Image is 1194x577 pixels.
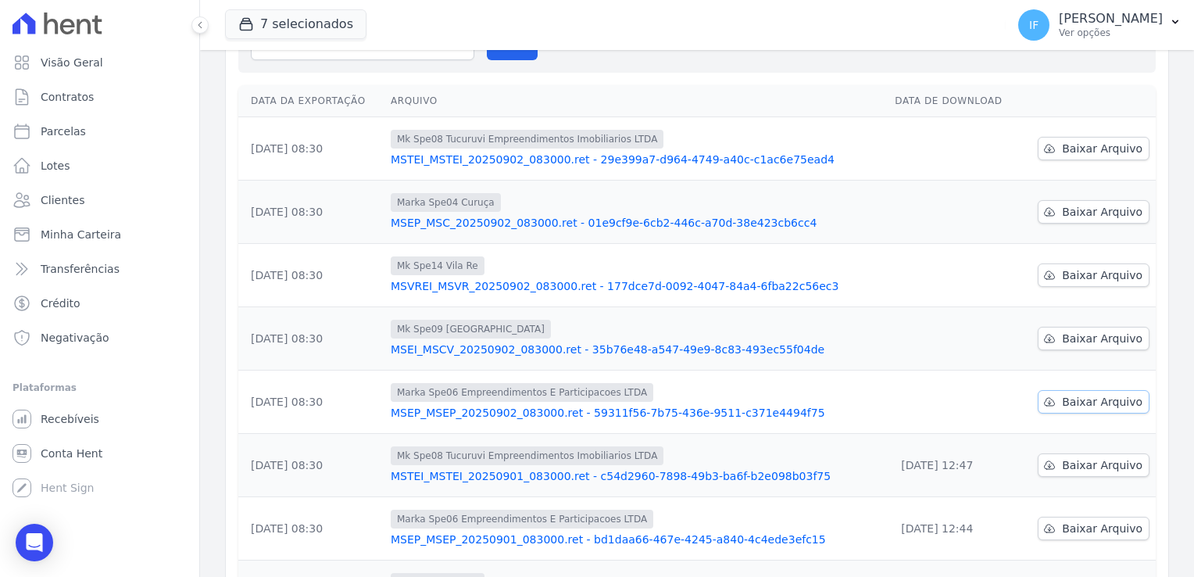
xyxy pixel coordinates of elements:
[238,434,384,497] td: [DATE] 08:30
[391,278,882,294] a: MSVREI_MSVR_20250902_083000.ret - 177dce7d-0092-4047-84a4-6fba22c56ec3
[6,438,193,469] a: Conta Hent
[41,296,80,311] span: Crédito
[1038,200,1149,224] a: Baixar Arquivo
[41,192,84,208] span: Clientes
[391,532,882,547] a: MSEP_MSEP_20250901_083000.ret - bd1daa66-467e-4245-a840-4c4ede3efc15
[41,330,109,346] span: Negativação
[6,219,193,250] a: Minha Carteira
[391,468,882,484] a: MSTEI_MSTEI_20250901_083000.ret - c54d2960-7898-49b3-ba6f-b2e098b03f75
[41,124,86,139] span: Parcelas
[41,411,99,427] span: Recebíveis
[1029,20,1038,30] span: IF
[6,185,193,216] a: Clientes
[41,158,70,174] span: Lotes
[6,47,193,78] a: Visão Geral
[888,85,1020,117] th: Data de Download
[6,150,193,181] a: Lotes
[1062,141,1142,156] span: Baixar Arquivo
[391,193,501,212] span: Marka Spe04 Curuça
[238,307,384,371] td: [DATE] 08:30
[1062,331,1142,346] span: Baixar Arquivo
[391,130,663,149] span: Mk Spe08 Tucuruvi Empreendimentos Imobiliarios LTDA
[238,371,384,434] td: [DATE] 08:30
[238,181,384,244] td: [DATE] 08:30
[1062,521,1142,536] span: Baixar Arquivo
[238,497,384,561] td: [DATE] 08:30
[391,405,882,421] a: MSEP_MSEP_20250902_083000.ret - 59311f56-7b75-436e-9511-c371e4494f75
[1062,394,1142,410] span: Baixar Arquivo
[391,510,653,529] span: Marka Spe06 Empreendimentos E Participacoes LTDA
[16,524,53,561] div: Open Intercom Messenger
[391,152,882,167] a: MSTEI_MSTEI_20250902_083000.ret - 29e399a7-d964-4749-a40c-c1ac6e75ead4
[391,256,484,275] span: Mk Spe14 Vila Re
[1062,457,1142,473] span: Baixar Arquivo
[391,342,882,357] a: MSEI_MSCV_20250902_083000.ret - 35b76e48-a547-49e9-8c83-493ec55f04de
[1062,267,1142,283] span: Baixar Arquivo
[391,446,663,465] span: Mk Spe08 Tucuruvi Empreendimentos Imobiliarios LTDA
[6,403,193,435] a: Recebíveis
[1038,327,1149,350] a: Baixar Arquivo
[1038,263,1149,287] a: Baixar Arquivo
[41,55,103,70] span: Visão Geral
[391,320,551,339] span: Mk Spe09 [GEOGRAPHIC_DATA]
[888,497,1020,561] td: [DATE] 12:44
[41,89,94,105] span: Contratos
[6,322,193,353] a: Negativação
[41,446,102,461] span: Conta Hent
[6,81,193,113] a: Contratos
[391,383,653,402] span: Marka Spe06 Empreendimentos E Participacoes LTDA
[238,85,384,117] th: Data da Exportação
[1038,390,1149,414] a: Baixar Arquivo
[6,288,193,319] a: Crédito
[6,116,193,147] a: Parcelas
[238,117,384,181] td: [DATE] 08:30
[41,227,121,242] span: Minha Carteira
[13,378,187,397] div: Plataformas
[1038,453,1149,477] a: Baixar Arquivo
[1038,137,1149,160] a: Baixar Arquivo
[238,244,384,307] td: [DATE] 08:30
[1038,517,1149,540] a: Baixar Arquivo
[1059,11,1163,27] p: [PERSON_NAME]
[1062,204,1142,220] span: Baixar Arquivo
[391,215,882,231] a: MSEP_MSC_20250902_083000.ret - 01e9cf9e-6cb2-446c-a70d-38e423cb6cc4
[1059,27,1163,39] p: Ver opções
[888,434,1020,497] td: [DATE] 12:47
[384,85,888,117] th: Arquivo
[41,261,120,277] span: Transferências
[225,9,366,39] button: 7 selecionados
[1006,3,1194,47] button: IF [PERSON_NAME] Ver opções
[6,253,193,285] a: Transferências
